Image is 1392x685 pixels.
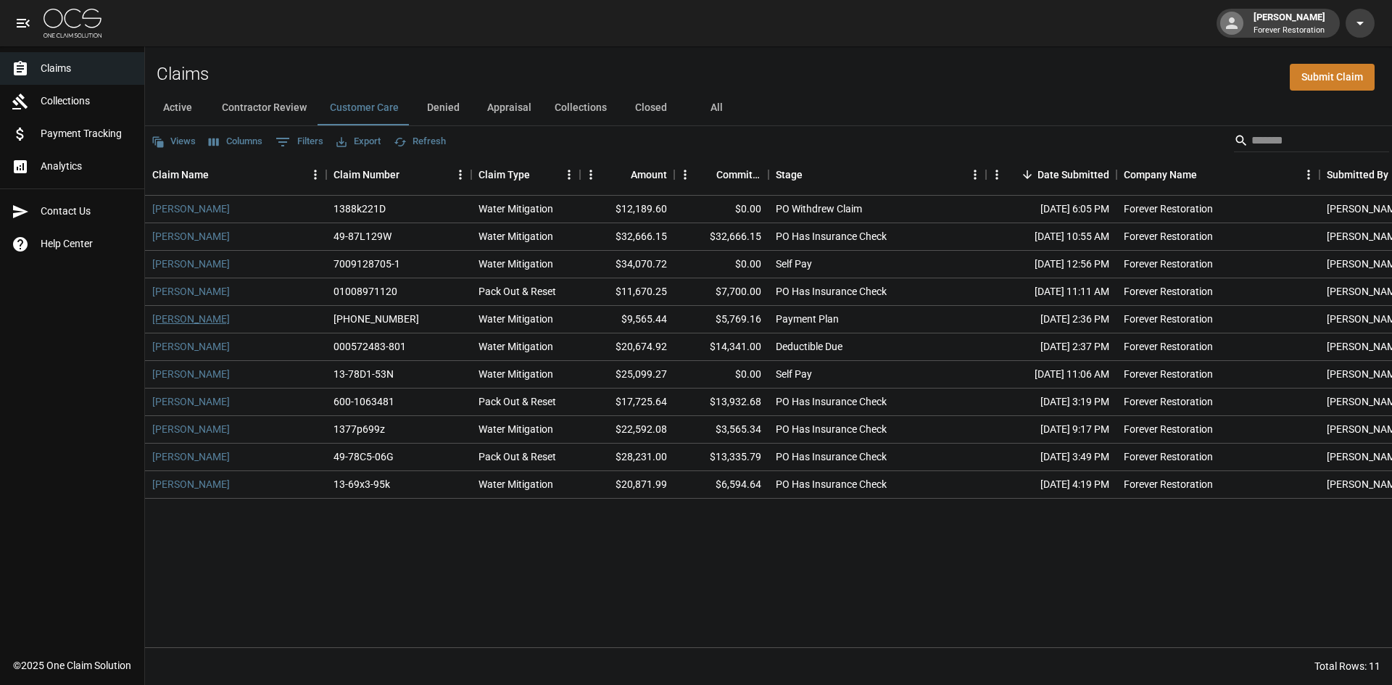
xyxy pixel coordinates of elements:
[1327,154,1388,195] div: Submitted By
[580,306,674,333] div: $9,565.44
[476,91,543,125] button: Appraisal
[1124,367,1213,381] div: Forever Restoration
[674,306,768,333] div: $5,769.16
[696,165,716,185] button: Sort
[209,165,229,185] button: Sort
[1314,659,1380,673] div: Total Rows: 11
[333,257,400,271] div: 7009128705-1
[1290,64,1375,91] a: Submit Claim
[1124,449,1213,464] div: Forever Restoration
[272,130,327,154] button: Show filters
[776,284,887,299] div: PO Has Insurance Check
[41,126,133,141] span: Payment Tracking
[1124,394,1213,409] div: Forever Restoration
[399,165,420,185] button: Sort
[333,229,391,244] div: 49-87L129W
[152,154,209,195] div: Claim Name
[478,477,553,491] div: Water Mitigation
[478,284,556,299] div: Pack Out & Reset
[610,165,631,185] button: Sort
[716,154,761,195] div: Committed Amount
[776,367,812,381] div: Self Pay
[478,367,553,381] div: Water Mitigation
[1124,422,1213,436] div: Forever Restoration
[333,154,399,195] div: Claim Number
[449,164,471,186] button: Menu
[478,312,553,326] div: Water Mitigation
[152,477,230,491] a: [PERSON_NAME]
[41,61,133,76] span: Claims
[1254,25,1325,37] p: Forever Restoration
[674,154,768,195] div: Committed Amount
[631,154,667,195] div: Amount
[152,339,230,354] a: [PERSON_NAME]
[580,223,674,251] div: $32,666.15
[333,367,394,381] div: 13-78D1-53N
[9,9,38,38] button: open drawer
[674,389,768,416] div: $13,932.68
[1124,257,1213,271] div: Forever Restoration
[41,204,133,219] span: Contact Us
[478,154,530,195] div: Claim Type
[674,416,768,444] div: $3,565.34
[986,154,1116,195] div: Date Submitted
[530,165,550,185] button: Sort
[390,130,449,153] button: Refresh
[152,312,230,326] a: [PERSON_NAME]
[1017,165,1037,185] button: Sort
[478,339,553,354] div: Water Mitigation
[986,416,1116,444] div: [DATE] 9:17 PM
[674,223,768,251] div: $32,666.15
[1124,284,1213,299] div: Forever Restoration
[410,91,476,125] button: Denied
[1124,312,1213,326] div: Forever Restoration
[478,394,556,409] div: Pack Out & Reset
[776,202,862,216] div: PO Withdrew Claim
[1124,477,1213,491] div: Forever Restoration
[986,251,1116,278] div: [DATE] 12:56 PM
[986,196,1116,223] div: [DATE] 6:05 PM
[776,312,839,326] div: Payment Plan
[986,389,1116,416] div: [DATE] 3:19 PM
[326,154,471,195] div: Claim Number
[776,477,887,491] div: PO Has Insurance Check
[558,164,580,186] button: Menu
[1124,229,1213,244] div: Forever Restoration
[674,164,696,186] button: Menu
[333,394,394,409] div: 600-1063481
[145,91,210,125] button: Active
[684,91,749,125] button: All
[776,449,887,464] div: PO Has Insurance Check
[333,202,386,216] div: 1388k221D
[986,278,1116,306] div: [DATE] 11:11 AM
[674,361,768,389] div: $0.00
[210,91,318,125] button: Contractor Review
[13,658,131,673] div: © 2025 One Claim Solution
[776,339,842,354] div: Deductible Due
[776,229,887,244] div: PO Has Insurance Check
[580,196,674,223] div: $12,189.60
[776,154,803,195] div: Stage
[152,449,230,464] a: [PERSON_NAME]
[148,130,199,153] button: Views
[145,154,326,195] div: Claim Name
[674,471,768,499] div: $6,594.64
[1116,154,1319,195] div: Company Name
[333,422,385,436] div: 1377p699z
[478,202,553,216] div: Water Mitigation
[157,64,209,85] h2: Claims
[674,251,768,278] div: $0.00
[1248,10,1331,36] div: [PERSON_NAME]
[986,164,1008,186] button: Menu
[145,91,1392,125] div: dynamic tabs
[333,284,397,299] div: 01008971120
[776,257,812,271] div: Self Pay
[580,154,674,195] div: Amount
[580,333,674,361] div: $20,674.92
[304,164,326,186] button: Menu
[43,9,101,38] img: ocs-logo-white-transparent.png
[768,154,986,195] div: Stage
[580,444,674,471] div: $28,231.00
[1234,129,1389,155] div: Search
[618,91,684,125] button: Closed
